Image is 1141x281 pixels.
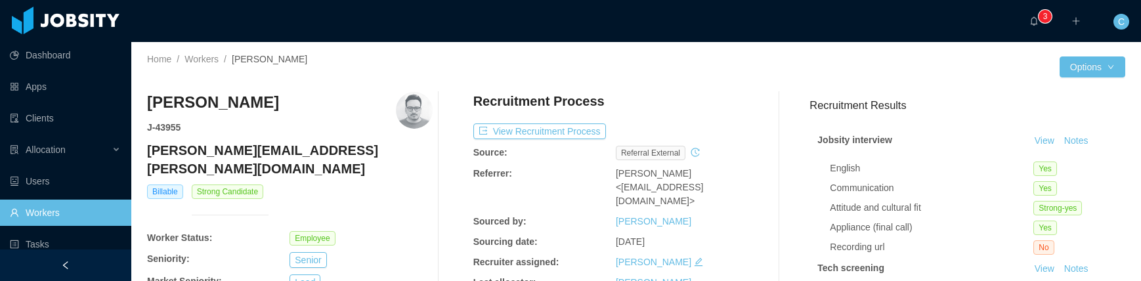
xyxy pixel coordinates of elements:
button: Notes [1059,133,1094,149]
div: Communication [830,181,1033,195]
a: icon: auditClients [10,105,121,131]
span: [DATE] [616,236,645,247]
a: Home [147,54,171,64]
b: Recruiter assigned: [473,257,559,267]
h4: [PERSON_NAME][EMAIL_ADDRESS][PERSON_NAME][DOMAIN_NAME] [147,141,433,178]
b: Source: [473,147,507,158]
strong: Tech screening [817,263,884,273]
span: Yes [1033,181,1057,196]
a: icon: userWorkers [10,200,121,226]
span: <[EMAIL_ADDRESS][DOMAIN_NAME]> [616,182,703,206]
a: icon: pie-chartDashboard [10,42,121,68]
a: Workers [184,54,219,64]
h3: [PERSON_NAME] [147,92,279,113]
i: icon: solution [10,145,19,154]
span: Yes [1033,162,1057,176]
a: [PERSON_NAME] [616,257,691,267]
button: icon: exportView Recruitment Process [473,123,606,139]
sup: 3 [1039,10,1052,23]
a: icon: profileTasks [10,231,121,257]
button: Optionsicon: down [1060,56,1125,77]
b: Sourced by: [473,216,527,227]
p: 3 [1043,10,1048,23]
a: [PERSON_NAME] [616,216,691,227]
a: icon: exportView Recruitment Process [473,126,606,137]
span: / [177,54,179,64]
i: icon: plus [1071,16,1081,26]
span: [PERSON_NAME] [232,54,307,64]
a: icon: appstoreApps [10,74,121,100]
span: Allocation [26,144,66,155]
span: Billable [147,184,183,199]
span: / [224,54,226,64]
i: icon: bell [1029,16,1039,26]
div: Attitude and cultural fit [830,201,1033,215]
b: Worker Status: [147,232,212,243]
b: Referrer: [473,168,512,179]
h3: Recruitment Results [809,97,1125,114]
span: Referral external [616,146,685,160]
div: Recording url [830,240,1033,254]
strong: Jobsity interview [817,135,892,145]
div: Appliance (final call) [830,221,1033,234]
button: Notes [1059,261,1094,277]
button: Senior [290,252,326,268]
span: C [1118,14,1125,30]
i: icon: edit [694,257,703,267]
span: Strong-yes [1033,201,1082,215]
span: No [1033,240,1054,255]
h4: Recruitment Process [473,92,605,110]
a: icon: robotUsers [10,168,121,194]
i: icon: history [691,148,700,157]
strong: J- 43955 [147,122,181,133]
a: View [1030,263,1059,274]
img: 3e2f60be-de36-4bcf-8c84-14f71b60f8d9_664bdd8c6db87-400w.png [396,92,433,129]
span: Employee [290,231,335,246]
span: Yes [1033,221,1057,235]
div: English [830,162,1033,175]
span: [PERSON_NAME] [616,168,691,179]
a: View [1030,135,1059,146]
b: Seniority: [147,253,190,264]
span: Strong Candidate [192,184,263,199]
b: Sourcing date: [473,236,538,247]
